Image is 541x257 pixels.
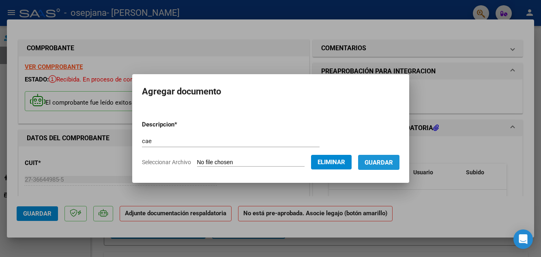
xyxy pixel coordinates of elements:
[513,229,533,249] div: Open Intercom Messenger
[311,155,352,169] button: Eliminar
[142,120,219,129] p: Descripcion
[142,84,399,99] h2: Agregar documento
[318,158,345,166] span: Eliminar
[365,159,393,166] span: Guardar
[142,159,191,165] span: Seleccionar Archivo
[358,155,399,170] button: Guardar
